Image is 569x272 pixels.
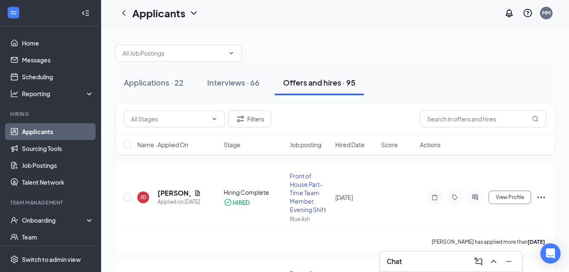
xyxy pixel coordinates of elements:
[158,189,191,198] h5: [PERSON_NAME]
[473,256,484,267] svg: ComposeMessage
[22,35,94,51] a: Home
[487,255,500,268] button: ChevronUp
[504,256,514,267] svg: Minimize
[381,140,398,149] span: Score
[10,216,19,224] svg: UserCheck
[489,256,499,267] svg: ChevronUp
[489,191,531,204] button: View Profile
[504,8,514,18] svg: Notifications
[470,194,480,201] svg: ActiveChat
[224,198,232,207] svg: CheckmarkCircle
[22,123,94,140] a: Applicants
[290,140,321,149] span: Job posting
[542,9,550,16] div: MM
[22,51,94,68] a: Messages
[119,8,129,18] svg: ChevronLeft
[224,188,285,197] div: Hiring Complete
[536,192,546,202] svg: Ellipses
[189,8,199,18] svg: ChevronDown
[207,77,259,88] div: Interviews · 66
[10,110,92,118] div: Hiring
[450,194,460,201] svg: Tag
[472,255,485,268] button: ComposeMessage
[194,190,201,197] svg: Document
[420,110,546,127] input: Search in offers and hires
[81,9,90,17] svg: Collapse
[22,229,94,245] a: Team
[10,199,92,206] div: Team Management
[9,8,18,17] svg: WorkstreamLogo
[532,116,539,122] svg: MagnifyingGlass
[228,110,271,127] button: Filter Filters
[158,198,201,206] div: Applied on [DATE]
[283,77,355,88] div: Offers and hires · 95
[335,194,353,201] span: [DATE]
[10,255,19,264] svg: Settings
[420,140,441,149] span: Actions
[290,172,331,214] div: Front of House Part-Time Team Member, Evening Shift
[140,194,146,201] div: JD
[22,255,81,264] div: Switch to admin view
[131,114,208,124] input: All Stages
[22,174,94,191] a: Talent Network
[290,215,331,223] div: Blue Ash
[502,255,516,268] button: Minimize
[137,140,188,149] span: Name · Applied On
[335,140,365,149] span: Hired Date
[232,198,250,207] div: HIRED
[224,140,240,149] span: Stage
[235,114,246,124] svg: Filter
[496,194,524,200] span: View Profile
[124,77,184,88] div: Applications · 22
[523,8,533,18] svg: QuestionInfo
[211,116,218,122] svg: ChevronDown
[432,238,546,245] p: [PERSON_NAME] has applied more than .
[528,239,545,245] b: [DATE]
[123,48,224,58] input: All Job Postings
[540,243,561,264] div: Open Intercom Messenger
[22,140,94,157] a: Sourcing Tools
[22,216,87,224] div: Onboarding
[10,89,19,98] svg: Analysis
[430,194,440,201] svg: Note
[22,157,94,174] a: Job Postings
[132,6,185,20] h1: Applicants
[22,89,94,98] div: Reporting
[22,68,94,85] a: Scheduling
[387,257,402,266] h3: Chat
[228,50,235,57] svg: ChevronDown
